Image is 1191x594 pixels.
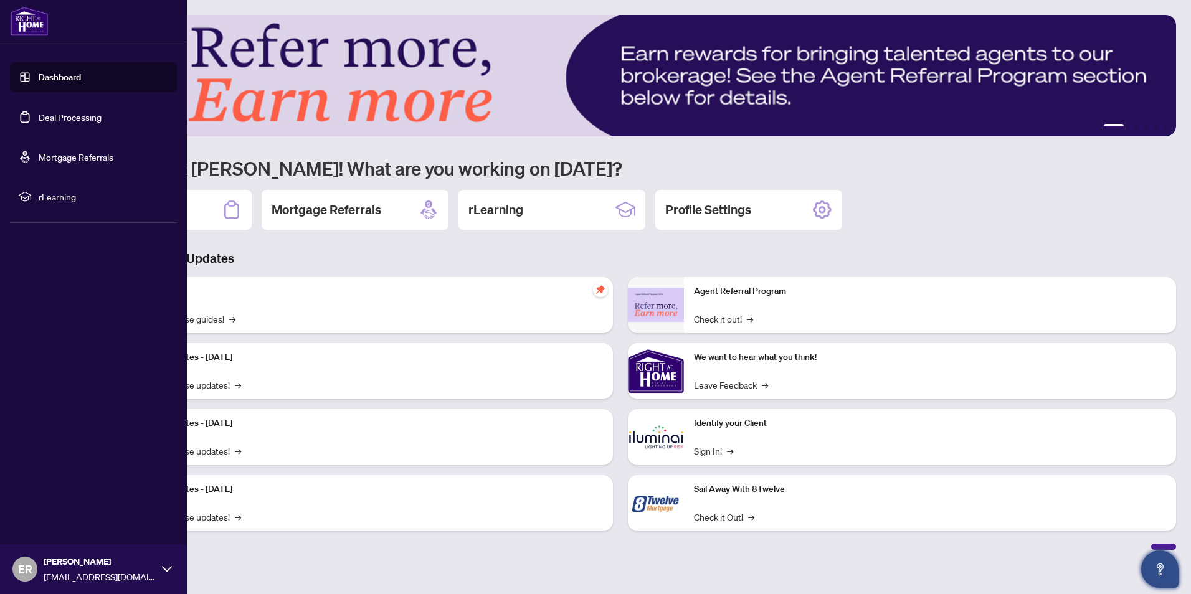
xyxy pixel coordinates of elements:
a: Check it Out!→ [694,510,754,524]
span: → [235,444,241,458]
h3: Brokerage & Industry Updates [65,250,1176,267]
span: → [235,510,241,524]
span: → [235,378,241,392]
img: Agent Referral Program [628,288,684,322]
h2: rLearning [468,201,523,219]
a: Mortgage Referrals [39,151,113,163]
p: Platform Updates - [DATE] [131,417,603,430]
a: Deal Processing [39,111,102,123]
a: Sign In!→ [694,444,733,458]
span: → [727,444,733,458]
p: Sail Away With 8Twelve [694,483,1166,496]
span: → [747,312,753,326]
p: Platform Updates - [DATE] [131,483,603,496]
span: rLearning [39,190,168,204]
button: 1 [1104,124,1124,129]
span: → [748,510,754,524]
p: Self-Help [131,285,603,298]
p: Identify your Client [694,417,1166,430]
a: Dashboard [39,72,81,83]
button: 2 [1129,124,1134,129]
img: We want to hear what you think! [628,343,684,399]
span: → [762,378,768,392]
p: Agent Referral Program [694,285,1166,298]
a: Check it out!→ [694,312,753,326]
span: [EMAIL_ADDRESS][DOMAIN_NAME] [44,570,156,583]
h2: Mortgage Referrals [272,201,381,219]
img: Identify your Client [628,409,684,465]
img: Slide 0 [65,15,1176,136]
p: Platform Updates - [DATE] [131,351,603,364]
h2: Profile Settings [665,201,751,219]
span: [PERSON_NAME] [44,555,156,568]
img: Sail Away With 8Twelve [628,475,684,531]
button: 5 [1159,124,1164,129]
img: logo [10,6,49,36]
button: 3 [1139,124,1144,129]
h1: Welcome back [PERSON_NAME]! What are you working on [DATE]? [65,156,1176,180]
button: 4 [1149,124,1154,129]
span: pushpin [593,282,608,297]
a: Leave Feedback→ [694,378,768,392]
span: ER [18,560,32,578]
p: We want to hear what you think! [694,351,1166,364]
button: Open asap [1141,550,1179,588]
span: → [229,312,235,326]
